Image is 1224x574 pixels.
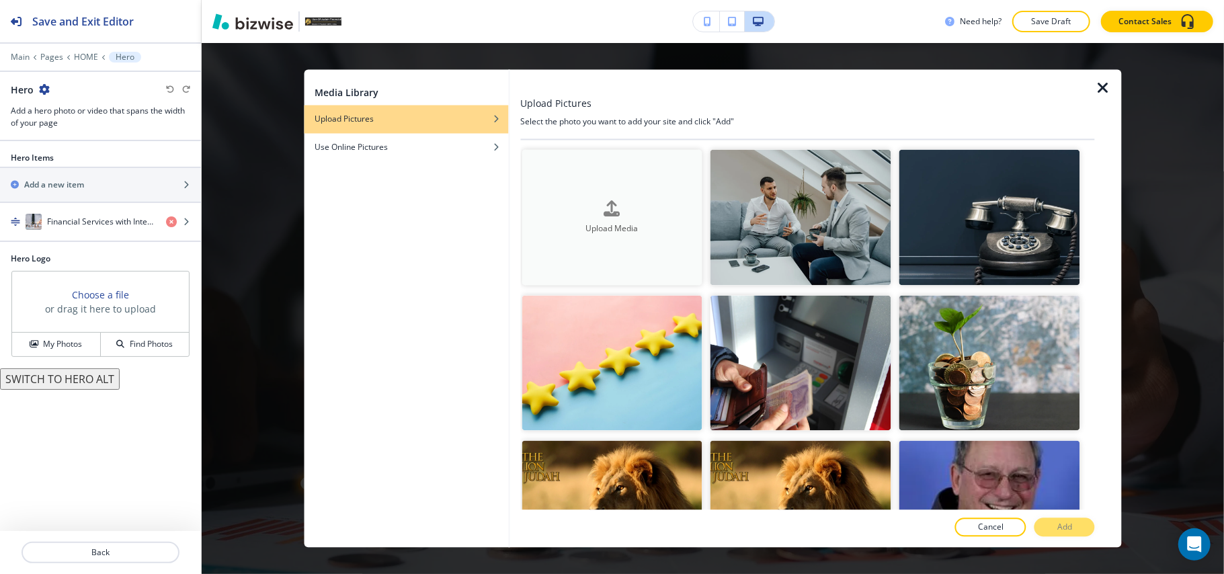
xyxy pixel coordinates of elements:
button: Back [22,542,179,563]
img: Drag [11,217,20,227]
h4: Financial Services with Integrity and Gratefulness [47,216,155,228]
h2: Hero Logo [11,253,190,265]
h4: Select the photo you want to add your site and click "Add" [520,116,1095,128]
p: Save Draft [1030,15,1073,28]
div: Choose a fileor drag it here to uploadMy PhotosFind Photos [11,270,190,358]
button: Save Draft [1012,11,1090,32]
button: My Photos [12,333,101,356]
button: Upload Pictures [304,106,508,134]
h3: Upload Pictures [520,97,591,111]
h4: Use Online Pictures [315,142,388,154]
button: Pages [40,52,63,62]
p: Hero [116,52,134,62]
img: Your Logo [305,17,341,26]
button: Choose a file [72,288,129,302]
div: Open Intercom Messenger [1178,528,1211,561]
button: Hero [109,52,141,63]
p: Cancel [978,522,1004,534]
h2: Add a new item [24,179,84,191]
h3: or drag it here to upload [45,302,156,316]
p: Contact Sales [1118,15,1172,28]
button: Find Photos [101,333,189,356]
h4: Upload Media [522,222,702,235]
h3: Add a hero photo or video that spans the width of your page [11,105,190,129]
h4: My Photos [43,338,82,350]
h4: Find Photos [130,338,173,350]
img: Bizwise Logo [212,13,293,30]
button: Use Online Pictures [304,134,508,162]
button: Contact Sales [1101,11,1213,32]
h2: Media Library [315,86,378,100]
h2: Hero [11,83,34,97]
h2: Hero Items [11,152,54,164]
h3: Need help? [960,15,1002,28]
p: Back [23,546,178,559]
h2: Save and Exit Editor [32,13,134,30]
button: Main [11,52,30,62]
button: Cancel [955,518,1026,537]
h4: Upload Pictures [315,114,374,126]
button: HOME [74,52,98,62]
button: Upload Media [522,150,702,286]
